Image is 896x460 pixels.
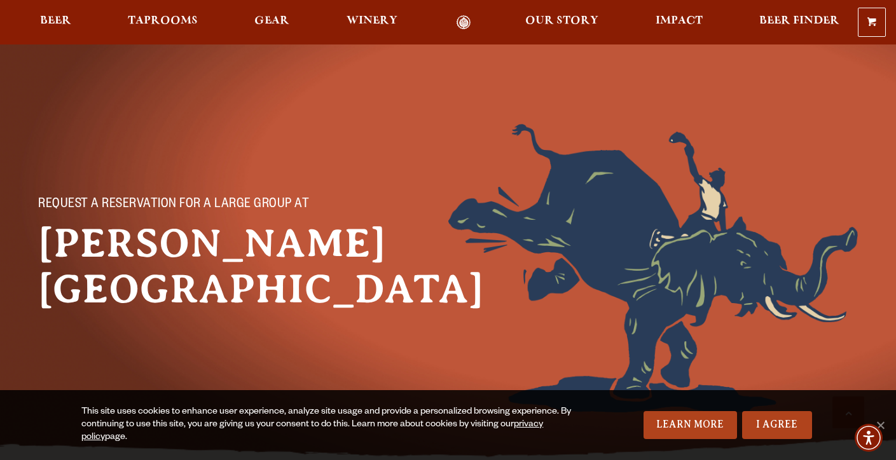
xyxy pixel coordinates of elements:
[120,15,206,30] a: Taprooms
[254,16,289,26] span: Gear
[656,16,703,26] span: Impact
[517,15,607,30] a: Our Story
[742,411,812,439] a: I Agree
[644,411,737,439] a: Learn More
[38,198,318,213] p: Request a reservation for a large group at
[525,16,598,26] span: Our Story
[38,220,343,312] h1: [PERSON_NAME][GEOGRAPHIC_DATA]
[338,15,406,30] a: Winery
[81,406,581,444] div: This site uses cookies to enhance user experience, analyze site usage and provide a personalized ...
[347,16,397,26] span: Winery
[751,15,848,30] a: Beer Finder
[647,15,711,30] a: Impact
[128,16,198,26] span: Taprooms
[32,15,79,30] a: Beer
[40,16,71,26] span: Beer
[439,15,487,30] a: Odell Home
[246,15,298,30] a: Gear
[448,124,858,412] img: Foreground404
[759,16,839,26] span: Beer Finder
[855,424,883,452] div: Accessibility Menu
